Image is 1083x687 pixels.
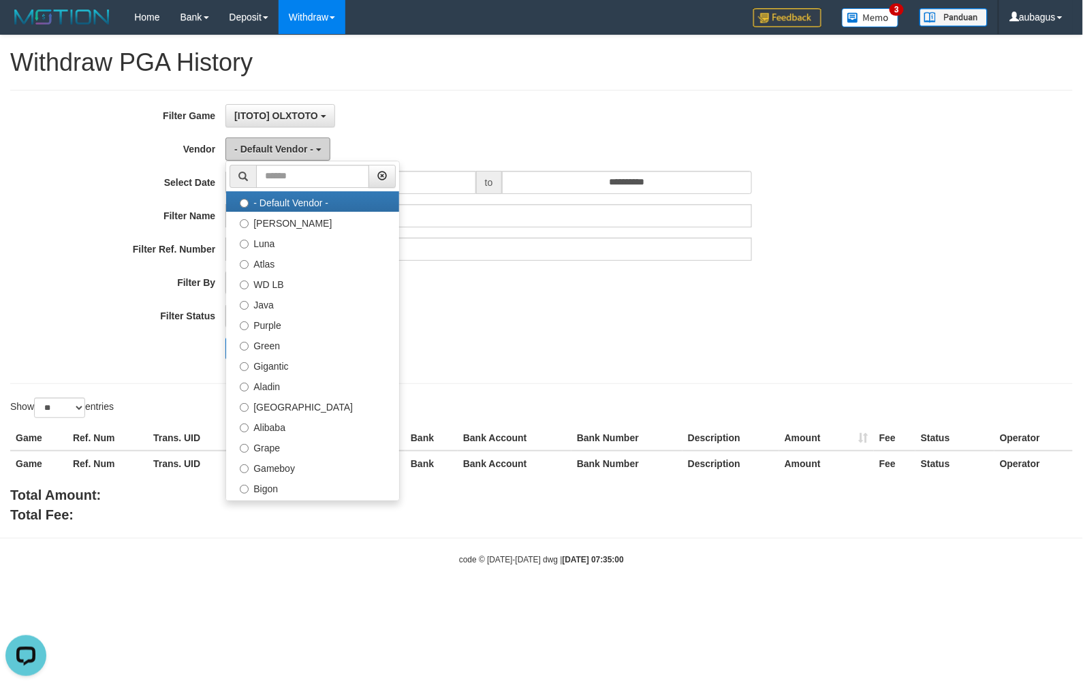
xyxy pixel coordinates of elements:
th: Status [915,451,994,476]
h1: Withdraw PGA History [10,49,1073,76]
label: Gameboy [226,457,399,477]
th: Trans. UID [148,426,236,451]
input: WD LB [240,281,249,289]
input: Bigon [240,485,249,494]
input: Gigantic [240,362,249,371]
th: Fee [874,426,915,451]
input: [PERSON_NAME] [240,219,249,228]
th: Status [915,426,994,451]
label: Luna [226,232,399,253]
th: Game [10,426,67,451]
input: Gameboy [240,464,249,473]
th: Bank [405,426,458,451]
th: Fee [874,451,915,476]
strong: [DATE] 07:35:00 [563,555,624,564]
label: Green [226,334,399,355]
th: Ref. Num [67,451,148,476]
th: Description [682,426,779,451]
img: Feedback.jpg [753,8,821,27]
th: Bank Number [571,451,682,476]
label: - Default Vendor - [226,191,399,212]
img: panduan.png [920,8,988,27]
label: WD LB [226,273,399,293]
th: Operator [994,426,1073,451]
span: 3 [890,3,904,16]
label: Allstar [226,498,399,518]
input: Luna [240,240,249,249]
input: Aladin [240,383,249,392]
label: Alibaba [226,416,399,436]
img: Button%20Memo.svg [842,8,899,27]
th: Bank Number [571,426,682,451]
label: Atlas [226,253,399,273]
button: Open LiveChat chat widget [5,5,46,46]
th: Amount [779,426,874,451]
button: - Default Vendor - [225,138,330,161]
label: Gigantic [226,355,399,375]
label: [PERSON_NAME] [226,212,399,232]
span: to [476,171,502,194]
th: Amount [779,451,874,476]
input: Alibaba [240,424,249,432]
input: [GEOGRAPHIC_DATA] [240,403,249,412]
th: Operator [994,451,1073,476]
span: [ITOTO] OLXTOTO [234,110,318,121]
label: Java [226,293,399,314]
th: Ref. Num [67,426,148,451]
input: Atlas [240,260,249,269]
input: - Default Vendor - [240,199,249,208]
th: Bank Account [458,451,571,476]
b: Total Fee: [10,507,74,522]
label: Purple [226,314,399,334]
th: Description [682,451,779,476]
label: Grape [226,436,399,457]
label: Aladin [226,375,399,396]
th: Game [10,451,67,476]
b: Total Amount: [10,488,101,502]
button: [ITOTO] OLXTOTO [225,104,335,127]
label: Show entries [10,398,114,418]
input: Purple [240,321,249,330]
select: Showentries [34,398,85,418]
th: Bank [405,451,458,476]
small: code © [DATE]-[DATE] dwg | [459,555,624,564]
input: Green [240,342,249,351]
span: - Default Vendor - [234,144,313,155]
th: Trans. UID [148,451,236,476]
label: Bigon [226,477,399,498]
input: Grape [240,444,249,453]
input: Java [240,301,249,310]
img: MOTION_logo.png [10,7,114,27]
th: Bank Account [458,426,571,451]
label: [GEOGRAPHIC_DATA] [226,396,399,416]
